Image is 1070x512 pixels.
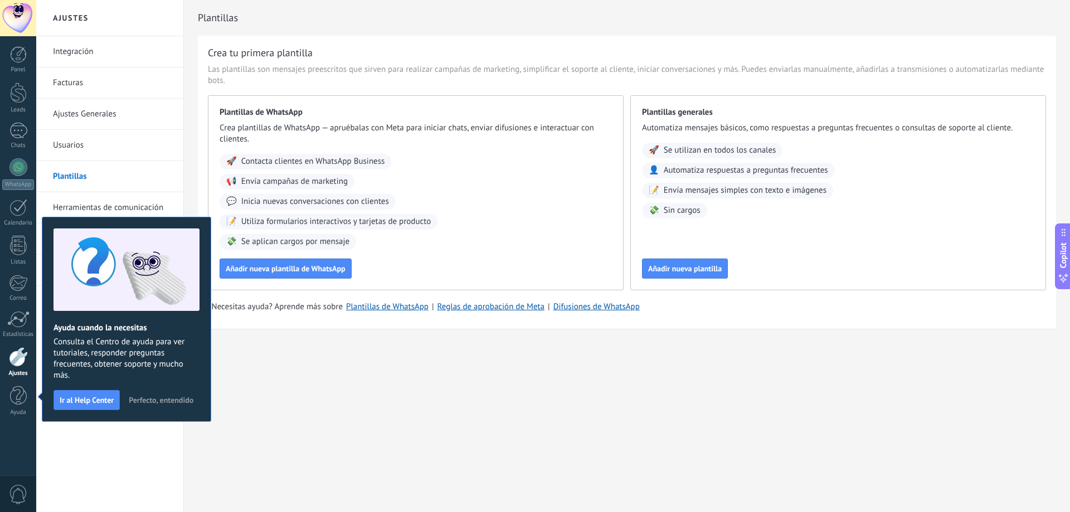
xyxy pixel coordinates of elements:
span: 👤 [649,165,659,176]
span: Inicia nuevas conversaciones con clientes [241,196,389,207]
a: Herramientas de comunicación [53,192,172,223]
div: Calendario [2,220,35,227]
span: 📢 [226,176,237,187]
span: Plantillas generales [642,107,1034,118]
span: Se aplican cargos por mensaje [241,236,349,247]
div: Chats [2,142,35,149]
div: Panel [2,66,35,74]
span: Las plantillas son mensajes preescritos que sirven para realizar campañas de marketing, simplific... [208,64,1046,86]
span: 🚀 [649,145,659,156]
span: Automatiza mensajes básicos, como respuestas a preguntas frecuentes o consultas de soporte al cli... [642,123,1034,134]
span: Envía mensajes simples con texto e imágenes [664,185,826,196]
span: Crea plantillas de WhatsApp — apruébalas con Meta para iniciar chats, enviar difusiones e interac... [220,123,612,145]
li: Herramientas de comunicación [36,192,183,223]
li: Integración [36,36,183,67]
li: Usuarios [36,130,183,161]
a: Plantillas de WhatsApp [346,301,429,312]
button: Añadir nueva plantilla [642,259,728,279]
span: 💬 [226,196,237,207]
a: Reglas de aprobación de Meta [437,301,545,312]
span: 📝 [649,185,659,196]
span: Sin cargos [664,205,701,216]
span: Se utilizan en todos los canales [664,145,776,156]
span: 💸 [226,236,237,247]
div: WhatsApp [2,179,34,190]
a: Ajustes Generales [53,99,172,130]
span: 📝 [226,216,237,227]
a: Plantillas [53,161,172,192]
button: Añadir nueva plantilla de WhatsApp [220,259,352,279]
span: Ir al Help Center [60,396,114,404]
a: Difusiones de WhatsApp [553,301,640,312]
div: Ajustes [2,370,35,377]
div: Leads [2,106,35,114]
button: Perfecto, entendido [124,392,198,408]
span: Contacta clientes en WhatsApp Business [241,156,385,167]
span: 🚀 [226,156,237,167]
a: Facturas [53,67,172,99]
li: Plantillas [36,161,183,192]
div: | | [208,301,1046,313]
h2: Plantillas [198,7,1056,29]
span: Añadir nueva plantilla de WhatsApp [226,265,346,272]
a: Integración [53,36,172,67]
div: Correo [2,295,35,302]
a: Usuarios [53,130,172,161]
div: Ayuda [2,409,35,416]
span: ¿Necesitas ayuda? Aprende más sobre [208,301,343,313]
span: Consulta el Centro de ayuda para ver tutoriales, responder preguntas frecuentes, obtener soporte ... [53,337,200,381]
span: Plantillas de WhatsApp [220,107,612,118]
div: Listas [2,259,35,266]
span: Añadir nueva plantilla [648,265,722,272]
div: Estadísticas [2,331,35,338]
li: Facturas [36,67,183,99]
span: Perfecto, entendido [129,396,193,404]
span: 💸 [649,205,659,216]
span: Copilot [1058,242,1069,268]
h2: Ayuda cuando la necesitas [53,323,200,333]
span: Automatiza respuestas a preguntas frecuentes [664,165,828,176]
h3: Crea tu primera plantilla [208,46,313,60]
span: Envía campañas de marketing [241,176,348,187]
span: Utiliza formularios interactivos y tarjetas de producto [241,216,431,227]
button: Ir al Help Center [53,390,120,410]
li: Ajustes Generales [36,99,183,130]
